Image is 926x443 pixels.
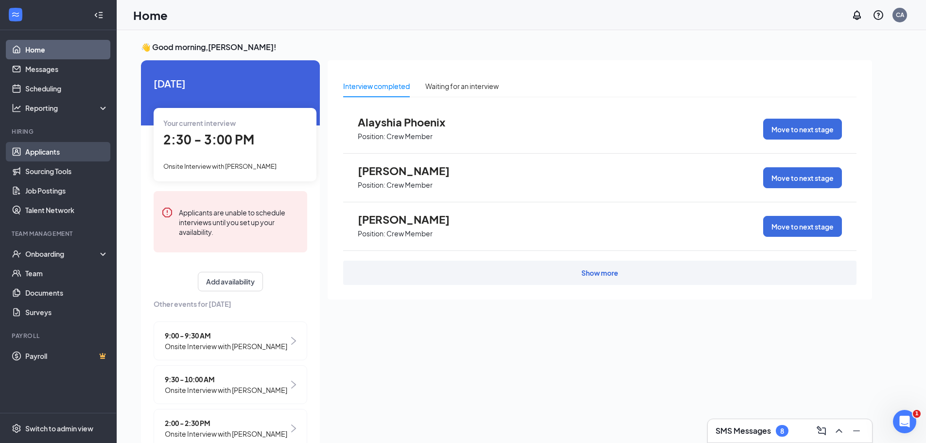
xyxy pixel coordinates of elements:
[851,9,863,21] svg: Notifications
[425,81,499,91] div: Waiting for an interview
[893,410,916,433] iframe: Intercom live chat
[358,116,465,128] span: Alayshia Phoenix
[12,127,106,136] div: Hiring
[165,418,287,428] span: 2:00 - 2:30 PM
[94,10,104,20] svg: Collapse
[25,142,108,161] a: Applicants
[833,425,845,437] svg: ChevronUp
[25,249,100,259] div: Onboarding
[358,180,385,190] p: Position:
[163,162,277,170] span: Onsite Interview with [PERSON_NAME]
[25,79,108,98] a: Scheduling
[358,213,465,226] span: [PERSON_NAME]
[25,424,93,433] div: Switch to admin view
[165,385,287,395] span: Onsite Interview with [PERSON_NAME]
[154,76,307,91] span: [DATE]
[358,132,385,141] p: Position:
[165,428,287,439] span: Onsite Interview with [PERSON_NAME]
[165,341,287,352] span: Onsite Interview with [PERSON_NAME]
[163,131,254,147] span: 2:30 - 3:00 PM
[11,10,20,19] svg: WorkstreamLogo
[896,11,904,19] div: CA
[873,9,884,21] svg: QuestionInfo
[12,103,21,113] svg: Analysis
[25,283,108,302] a: Documents
[358,164,465,177] span: [PERSON_NAME]
[816,425,827,437] svg: ComposeMessage
[763,167,842,188] button: Move to next stage
[386,132,433,141] p: Crew Member
[581,268,618,278] div: Show more
[343,81,410,91] div: Interview completed
[851,425,862,437] svg: Minimize
[25,200,108,220] a: Talent Network
[163,119,236,127] span: Your current interview
[25,59,108,79] a: Messages
[12,230,106,238] div: Team Management
[25,161,108,181] a: Sourcing Tools
[849,423,864,439] button: Minimize
[780,427,784,435] div: 8
[763,216,842,237] button: Move to next stage
[165,330,287,341] span: 9:00 - 9:30 AM
[12,249,21,259] svg: UserCheck
[165,374,287,385] span: 9:30 - 10:00 AM
[831,423,847,439] button: ChevronUp
[25,103,109,113] div: Reporting
[25,181,108,200] a: Job Postings
[25,302,108,322] a: Surveys
[154,299,307,309] span: Other events for [DATE]
[12,424,21,433] svg: Settings
[133,7,168,23] h1: Home
[386,229,433,238] p: Crew Member
[161,207,173,218] svg: Error
[25,346,108,366] a: PayrollCrown
[814,423,829,439] button: ComposeMessage
[913,410,921,418] span: 1
[12,332,106,340] div: Payroll
[141,42,872,53] h3: 👋 Good morning, [PERSON_NAME] !
[358,229,385,238] p: Position:
[25,40,108,59] a: Home
[763,119,842,140] button: Move to next stage
[716,425,771,436] h3: SMS Messages
[386,180,433,190] p: Crew Member
[198,272,263,291] button: Add availability
[25,264,108,283] a: Team
[179,207,299,237] div: Applicants are unable to schedule interviews until you set up your availability.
